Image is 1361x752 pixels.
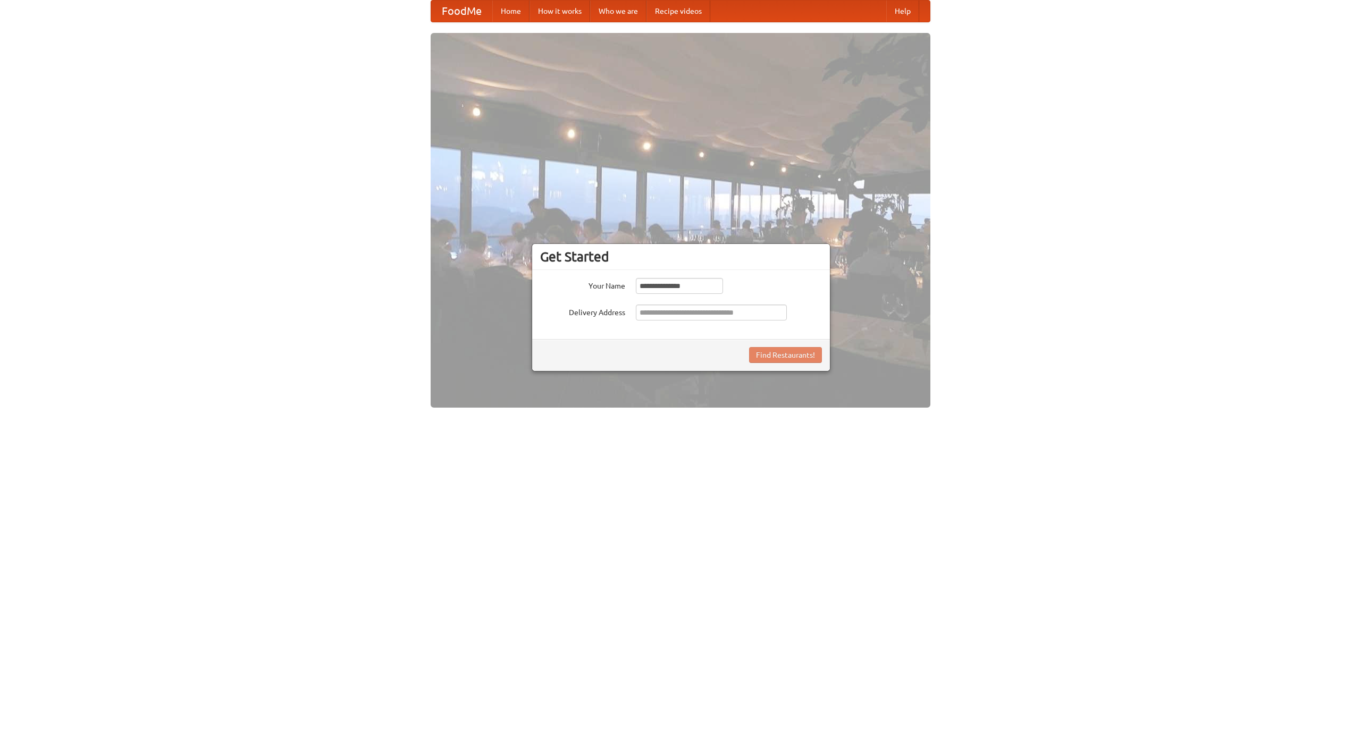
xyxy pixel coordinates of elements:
a: Home [492,1,530,22]
label: Delivery Address [540,305,625,318]
h3: Get Started [540,249,822,265]
label: Your Name [540,278,625,291]
a: Recipe videos [646,1,710,22]
button: Find Restaurants! [749,347,822,363]
a: Help [886,1,919,22]
a: Who we are [590,1,646,22]
a: FoodMe [431,1,492,22]
a: How it works [530,1,590,22]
